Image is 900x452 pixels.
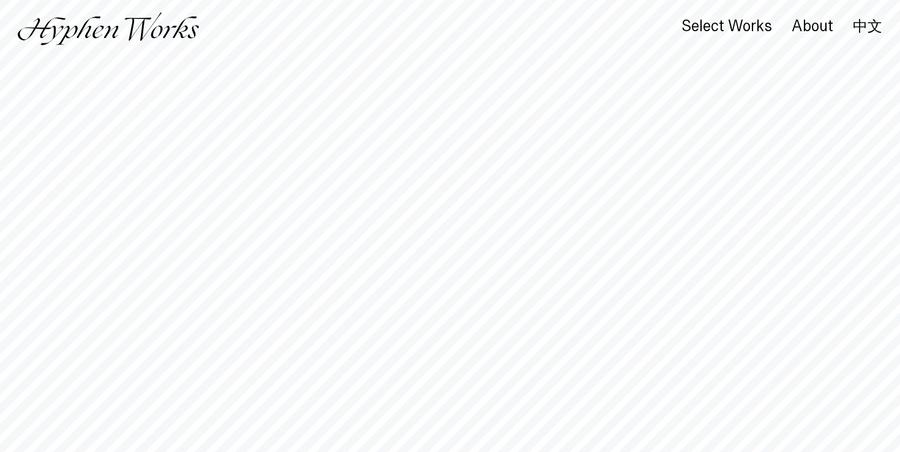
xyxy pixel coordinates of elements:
[681,20,772,34] a: Select Works
[853,20,882,33] a: 中文
[792,20,833,34] a: About
[681,18,772,35] div: Select Works
[792,18,833,35] div: About
[18,12,198,45] img: Hyphen Works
